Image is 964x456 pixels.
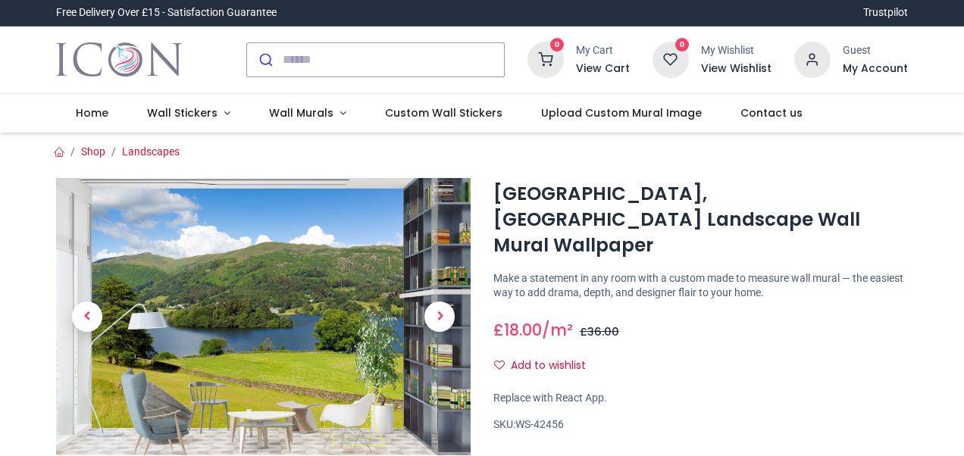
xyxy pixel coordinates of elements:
[576,61,630,77] a: View Cart
[504,319,542,341] span: 18.00
[541,105,702,120] span: Upload Custom Mural Image
[72,301,102,332] span: Previous
[542,319,573,341] span: /m²
[515,418,564,430] span: WS-42456
[493,391,908,406] div: Replace with React App.
[424,301,455,332] span: Next
[493,319,542,341] span: £
[493,353,599,379] button: Add to wishlistAdd to wishlist
[128,94,250,133] a: Wall Stickers
[493,417,908,433] div: SKU:
[550,38,565,52] sup: 0
[56,39,181,81] a: Logo of Icon Wall Stickers
[580,324,619,339] span: £
[863,5,908,20] a: Trustpilot
[247,43,283,77] button: Submit
[385,105,502,120] span: Custom Wall Stickers
[249,94,365,133] a: Wall Murals
[56,178,471,455] img: Lake Grasmere, Lake District Landscape Wall Mural Wallpaper
[675,38,690,52] sup: 0
[527,52,564,64] a: 0
[56,220,118,414] a: Previous
[740,105,803,120] span: Contact us
[147,105,218,120] span: Wall Stickers
[493,271,908,301] p: Make a statement in any room with a custom made to measure wall mural — the easiest way to add dr...
[494,360,505,370] i: Add to wishlist
[81,145,105,158] a: Shop
[653,52,689,64] a: 0
[269,105,333,120] span: Wall Murals
[122,145,180,158] a: Landscapes
[701,43,772,58] div: My Wishlist
[56,5,277,20] div: Free Delivery Over £15 - Satisfaction Guarantee
[56,39,181,81] img: Icon Wall Stickers
[408,220,471,414] a: Next
[493,181,908,259] h1: [GEOGRAPHIC_DATA], [GEOGRAPHIC_DATA] Landscape Wall Mural Wallpaper
[76,105,108,120] span: Home
[701,61,772,77] a: View Wishlist
[843,43,908,58] div: Guest
[587,324,619,339] span: 36.00
[843,61,908,77] a: My Account
[576,43,630,58] div: My Cart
